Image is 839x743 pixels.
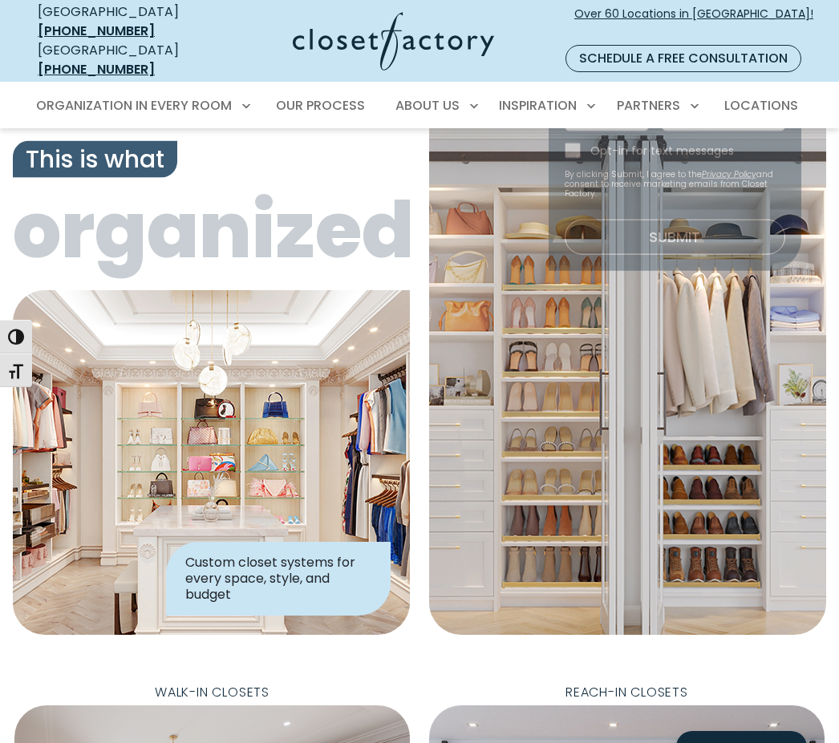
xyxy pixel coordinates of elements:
a: Schedule a Free Consultation [565,45,801,72]
div: [GEOGRAPHIC_DATA] [38,2,213,41]
img: Closet Factory designed closet [13,290,410,635]
span: About Us [395,96,460,115]
span: organized [13,192,410,269]
span: Partners [617,96,680,115]
a: [PHONE_NUMBER] [38,22,155,40]
nav: Primary Menu [25,83,814,128]
a: [PHONE_NUMBER] [38,60,155,79]
span: Over 60 Locations in [GEOGRAPHIC_DATA]! [574,6,813,39]
span: Walk-In Closets [142,680,282,705]
span: Locations [724,96,798,115]
span: Our Process [276,96,365,115]
span: Organization in Every Room [36,96,232,115]
span: Reach-In Closets [553,680,701,705]
span: This is what [13,141,177,178]
span: Inspiration [499,96,577,115]
img: Closet Factory Logo [293,12,494,71]
div: [GEOGRAPHIC_DATA] [38,41,213,79]
div: Custom closet systems for every space, style, and budget [166,542,391,616]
